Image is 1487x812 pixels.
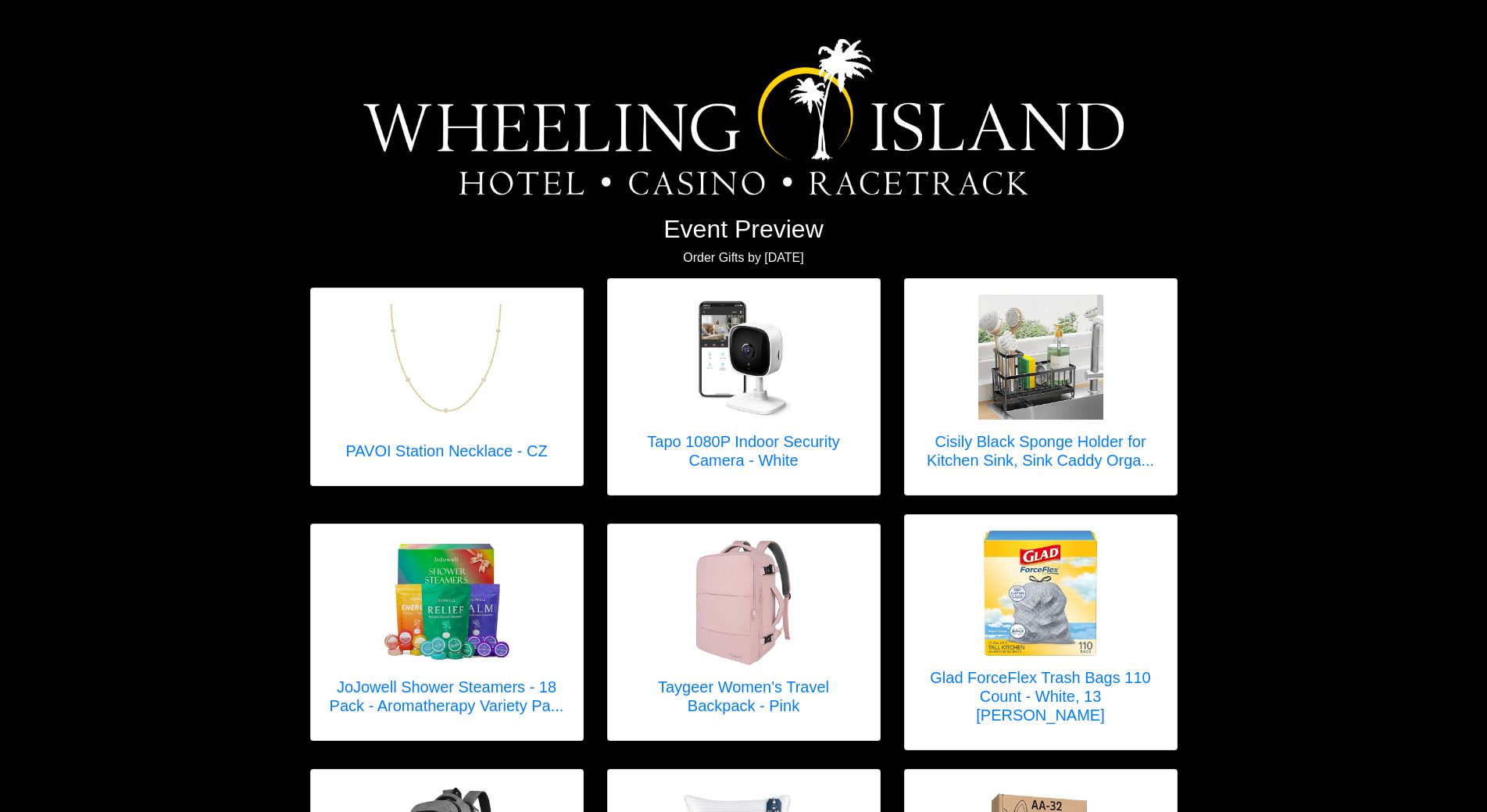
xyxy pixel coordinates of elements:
[920,531,1161,734] a: Glad ForceFlex Trash Bags 110 Count - White, 13 Gallon Glad ForceFlex Trash Bags 110 Count - Whit...
[310,214,1178,244] h2: Event Preview
[920,668,1161,724] h5: Glad ForceFlex Trash Bags 110 Count - White, 13 [PERSON_NAME]
[920,295,1161,479] a: Cisily Black Sponge Holder for Kitchen Sink, Sink Caddy Organizer with High Brush Holder, Kitchen...
[624,432,864,470] h5: Tapo 1080P Indoor Security Camera - White
[363,39,1124,195] img: Logo
[681,540,806,665] img: Taygeer Women's Travel Backpack - Pink
[978,295,1103,420] img: Cisily Black Sponge Holder for Kitchen Sink, Sink Caddy Organizer with High Brush Holder, Kitchen...
[384,304,509,429] img: PAVOI Station Necklace - CZ
[327,678,567,715] h5: JoJowell Shower Steamers - 18 Pack - Aromatherapy Variety Pa...
[384,540,509,665] img: JoJowell Shower Steamers - 18 Pack - Aromatherapy Variety Pack
[920,432,1161,470] h5: Cisily Black Sponge Holder for Kitchen Sink, Sink Caddy Orga...
[624,678,864,715] h5: Taygeer Women's Travel Backpack - Pink
[624,540,864,724] a: Taygeer Women's Travel Backpack - Pink Taygeer Women's Travel Backpack - Pink
[345,442,547,460] h5: PAVOI Station Necklace - CZ
[310,250,1178,265] h6: Order Gifts by [DATE]
[978,531,1103,656] img: Glad ForceFlex Trash Bags 110 Count - White, 13 Gallon
[345,304,547,470] a: PAVOI Station Necklace - CZ PAVOI Station Necklace - CZ
[327,540,567,724] a: JoJowell Shower Steamers - 18 Pack - Aromatherapy Variety Pack JoJowell Shower Steamers - 18 Pack...
[681,295,806,420] img: Tapo 1080P Indoor Security Camera - White
[624,295,864,479] a: Tapo 1080P Indoor Security Camera - White Tapo 1080P Indoor Security Camera - White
